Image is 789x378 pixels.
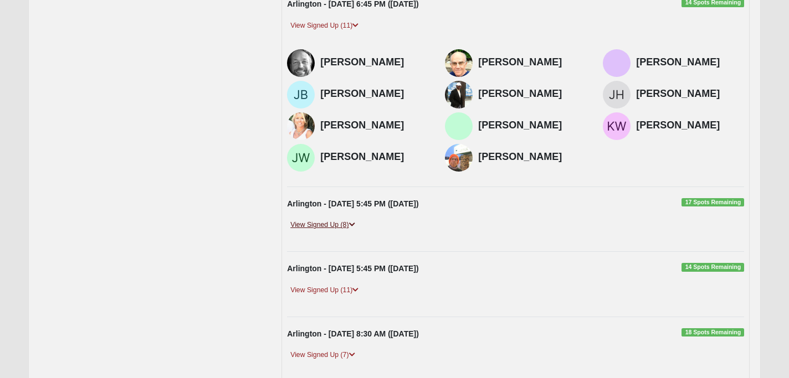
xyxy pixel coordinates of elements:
strong: Arlington - [DATE] 8:30 AM ([DATE]) [287,329,419,338]
a: View Signed Up (11) [287,20,362,32]
img: Danny Adams [445,49,473,77]
span: 14 Spots Remaining [682,263,744,272]
img: Dave Doolin [445,144,473,172]
h4: [PERSON_NAME] [636,120,744,132]
h4: [PERSON_NAME] [320,56,428,69]
h4: [PERSON_NAME] [478,120,586,132]
img: Tim Buffkin [445,112,473,140]
span: 18 Spots Remaining [682,328,744,337]
h4: [PERSON_NAME] [478,56,586,69]
img: Jim Filmont [287,49,315,77]
img: Gary Thimas [603,49,631,77]
img: John Hasty [603,81,631,108]
h4: [PERSON_NAME] [478,88,586,100]
a: View Signed Up (8) [287,219,358,231]
img: Kathy Walker [603,112,631,140]
h4: [PERSON_NAME] [320,88,428,100]
img: Scottie Forrest [445,81,473,108]
h4: [PERSON_NAME] [636,56,744,69]
img: Jim Walker [287,144,315,172]
a: View Signed Up (7) [287,349,358,361]
h4: [PERSON_NAME] [636,88,744,100]
img: Julie Blair [287,81,315,108]
strong: Arlington - [DATE] 5:45 PM ([DATE]) [287,264,418,273]
a: View Signed Up (11) [287,284,362,296]
span: 17 Spots Remaining [682,198,744,207]
strong: Arlington - [DATE] 5:45 PM ([DATE]) [287,199,418,208]
h4: [PERSON_NAME] [320,120,428,132]
h4: [PERSON_NAME] [320,151,428,163]
img: Kathy Buffkin [287,112,315,140]
h4: [PERSON_NAME] [478,151,586,163]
